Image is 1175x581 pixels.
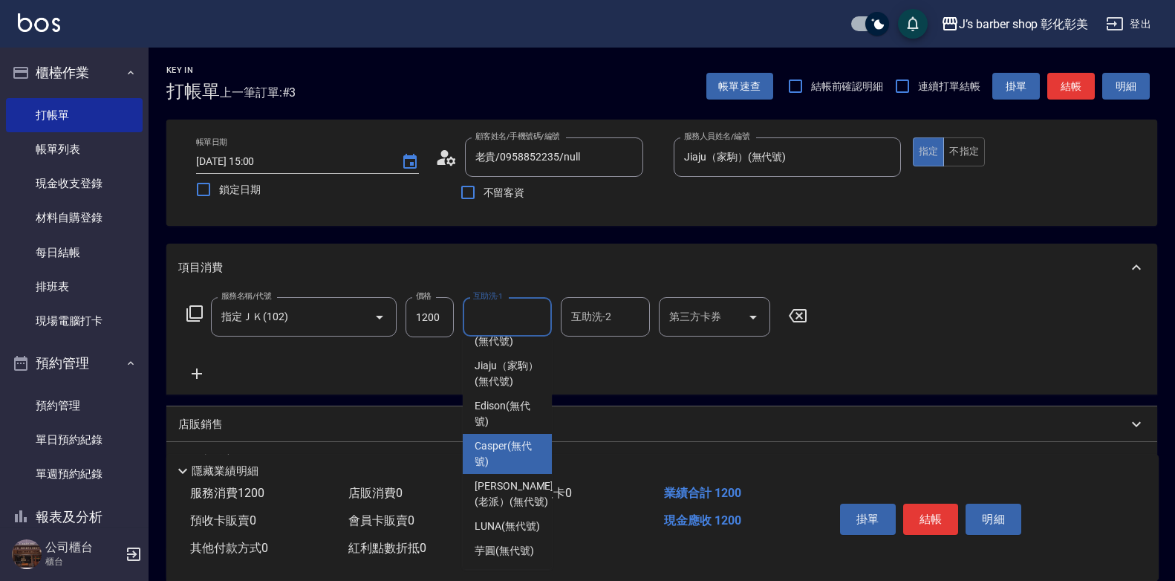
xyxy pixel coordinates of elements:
button: 不指定 [943,137,985,166]
button: Choose date, selected date is 2025-09-26 [392,144,428,180]
button: Open [368,305,391,329]
a: 現金收支登錄 [6,166,143,201]
button: 結帳 [903,504,959,535]
div: 項目消費 [166,244,1157,291]
button: 掛單 [840,504,896,535]
span: 鎖定日期 [219,182,261,198]
a: 排班表 [6,270,143,304]
p: 店販銷售 [178,417,223,432]
a: 預約管理 [6,389,143,423]
span: 芋圓 (無代號) [475,543,534,559]
p: 項目消費 [178,260,223,276]
button: 明細 [966,504,1021,535]
button: 報表及分析 [6,498,143,536]
input: YYYY/MM/DD hh:mm [196,149,386,174]
h5: 公司櫃台 [45,540,121,555]
button: 預約管理 [6,344,143,383]
button: save [898,9,928,39]
span: LUNA (無代號) [475,519,540,534]
span: Jiaju（家駒） (無代號) [475,358,540,389]
button: 明細 [1102,73,1150,100]
div: 預收卡販賣 [166,442,1157,478]
p: 隱藏業績明細 [192,464,258,479]
label: 帳單日期 [196,137,227,148]
h3: 打帳單 [166,81,220,102]
span: 業績合計 1200 [664,486,741,500]
a: 帳單列表 [6,132,143,166]
span: 服務消費 1200 [190,486,264,500]
img: Logo [18,13,60,32]
p: 預收卡販賣 [178,452,234,468]
span: 現金應收 1200 [664,513,741,528]
div: J’s barber shop 彰化彰美 [959,15,1088,33]
a: 每日結帳 [6,236,143,270]
label: 服務名稱/代號 [221,290,271,302]
h2: Key In [166,65,220,75]
span: 結帳前確認明細 [811,79,884,94]
button: 櫃檯作業 [6,53,143,92]
span: 其他付款方式 0 [190,541,268,555]
span: 紅利點數折抵 0 [348,541,426,555]
span: 上一筆訂單:#3 [220,83,296,102]
span: 不留客資 [484,185,525,201]
button: Open [741,305,765,329]
a: 材料自購登錄 [6,201,143,235]
a: 單週預約紀錄 [6,457,143,491]
a: 現場電腦打卡 [6,304,143,338]
span: Casper (無代號) [475,438,540,470]
span: 會員卡販賣 0 [348,513,414,528]
label: 互助洗-1 [473,290,503,302]
label: 價格 [416,290,432,302]
label: 服務人員姓名/編號 [684,131,749,142]
button: 登出 [1100,10,1157,38]
a: 打帳單 [6,98,143,132]
div: 店販銷售 [166,406,1157,442]
p: 櫃台 [45,555,121,568]
span: 店販消費 0 [348,486,403,500]
span: 預收卡販賣 0 [190,513,256,528]
span: 連續打單結帳 [918,79,980,94]
img: Person [12,539,42,569]
span: [PERSON_NAME](老派） (無代號) [475,478,553,510]
button: 帳單速查 [706,73,773,100]
button: 結帳 [1047,73,1095,100]
button: 指定 [913,137,945,166]
button: 掛單 [992,73,1040,100]
button: J’s barber shop 彰化彰美 [935,9,1094,39]
span: Edison (無代號) [475,398,540,429]
label: 顧客姓名/手機號碼/編號 [475,131,560,142]
a: 單日預約紀錄 [6,423,143,457]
